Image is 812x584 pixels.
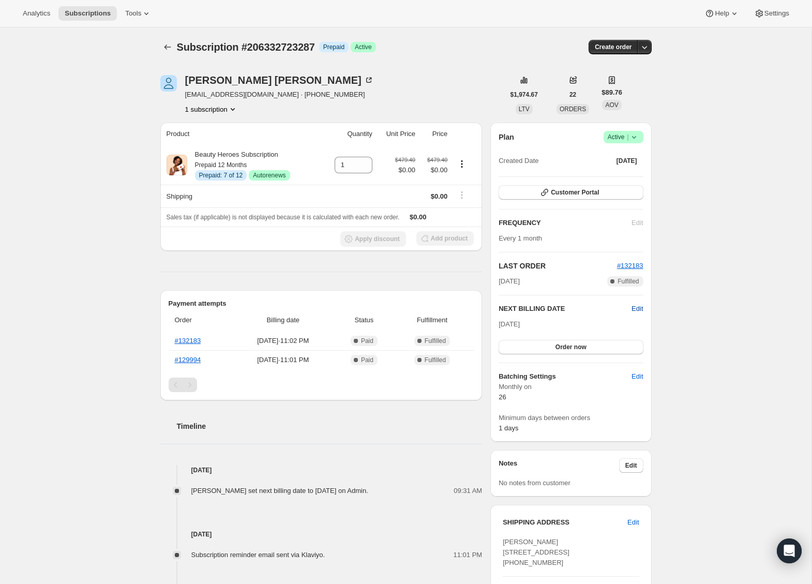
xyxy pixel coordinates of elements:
h2: Payment attempts [169,298,474,309]
span: ORDERS [560,106,586,113]
th: Price [418,123,450,145]
span: $0.00 [431,192,448,200]
button: Order now [499,340,643,354]
span: Order now [555,343,587,351]
span: LTV [519,106,530,113]
button: Analytics [17,6,56,21]
span: Settings [764,9,789,18]
div: [PERSON_NAME] [PERSON_NAME] [185,75,374,85]
span: Fulfilled [425,337,446,345]
h3: SHIPPING ADDRESS [503,517,627,528]
span: Every 1 month [499,234,542,242]
button: Create order [589,40,638,54]
h3: Notes [499,458,619,473]
div: Beauty Heroes Subscription [187,149,290,181]
span: 09:31 AM [454,486,482,496]
span: Active [608,132,639,142]
span: Edit [631,371,643,382]
button: #132183 [617,261,643,271]
button: Subscriptions [58,6,117,21]
span: Minimum days between orders [499,413,643,423]
button: Edit [621,514,645,531]
span: Subscriptions [65,9,111,18]
span: $0.00 [395,165,415,175]
th: Order [169,309,232,332]
small: Prepaid 12 Months [195,161,247,169]
span: Create order [595,43,631,51]
span: Customer Portal [551,188,599,197]
span: [PERSON_NAME] [STREET_ADDRESS] [PHONE_NUMBER] [503,538,569,566]
th: Shipping [160,185,322,207]
h4: [DATE] [160,529,483,540]
button: Settings [748,6,795,21]
span: Prepaid: 7 of 12 [199,171,243,179]
span: [DATE] · 11:02 PM [235,336,332,346]
button: Subscriptions [160,40,175,54]
span: Edit [627,517,639,528]
span: Prepaid [323,43,344,51]
span: | [627,133,628,141]
span: $89.76 [602,87,622,98]
span: Analytics [23,9,50,18]
th: Quantity [322,123,375,145]
button: Edit [619,458,643,473]
a: #132183 [175,337,201,345]
span: [DATE] [499,276,520,287]
button: Product actions [185,104,238,114]
span: Diana Fung [160,75,177,92]
button: Edit [625,368,649,385]
span: 1 days [499,424,518,432]
button: Edit [631,304,643,314]
span: [DATE] · 11:01 PM [235,355,332,365]
img: product img [167,155,187,175]
button: 22 [563,87,582,102]
span: Active [355,43,372,51]
span: 22 [569,91,576,99]
h2: Plan [499,132,514,142]
span: No notes from customer [499,479,570,487]
small: $479.40 [395,157,415,163]
h2: Timeline [177,421,483,431]
h6: Batching Settings [499,371,631,382]
button: Help [698,6,745,21]
h4: [DATE] [160,465,483,475]
span: Help [715,9,729,18]
span: $0.00 [422,165,447,175]
span: Monthly on [499,382,643,392]
h2: LAST ORDER [499,261,617,271]
span: Status [338,315,390,325]
span: Fulfilled [618,277,639,286]
a: #132183 [617,262,643,269]
span: AOV [605,101,618,109]
small: $479.40 [427,157,447,163]
th: Product [160,123,322,145]
span: [DATE] [616,157,637,165]
span: Sales tax (if applicable) is not displayed because it is calculated with each new order. [167,214,400,221]
span: Edit [625,461,637,470]
span: Paid [361,337,373,345]
button: [DATE] [610,154,643,168]
span: Subscription #206332723287 [177,41,315,53]
span: Created Date [499,156,538,166]
span: Fulfilled [425,356,446,364]
span: $0.00 [410,213,427,221]
button: Product actions [454,158,470,170]
span: $1,974.67 [510,91,538,99]
button: Customer Portal [499,185,643,200]
h2: FREQUENCY [499,218,631,228]
h2: NEXT BILLING DATE [499,304,631,314]
span: [DATE] [499,320,520,328]
span: Fulfillment [397,315,468,325]
span: Paid [361,356,373,364]
span: 11:01 PM [454,550,483,560]
a: #129994 [175,356,201,364]
span: Autorenews [253,171,285,179]
div: Open Intercom Messenger [777,538,802,563]
button: Shipping actions [454,189,470,201]
nav: Pagination [169,378,474,392]
span: [PERSON_NAME] set next billing date to [DATE] on Admin. [191,487,368,495]
button: $1,974.67 [504,87,544,102]
button: Tools [119,6,158,21]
